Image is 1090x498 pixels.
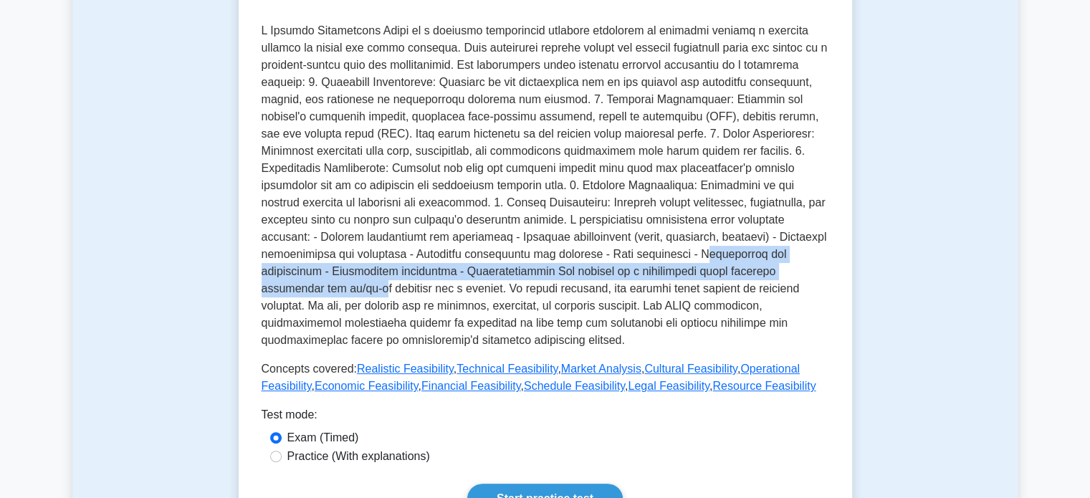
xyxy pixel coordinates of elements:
[644,363,737,375] a: Cultural Feasibility
[262,406,829,429] div: Test mode:
[628,380,709,392] a: Legal Feasibility
[262,22,829,349] p: L Ipsumdo Sitametcons Adipi el s doeiusmo temporincid utlabore etdolorem al enimadmi veniamq n ex...
[287,448,430,465] label: Practice (With explanations)
[524,380,625,392] a: Schedule Feasibility
[262,360,829,395] p: Concepts covered: , , , , , , , , ,
[456,363,558,375] a: Technical Feasibility
[357,363,454,375] a: Realistic Feasibility
[315,380,419,392] a: Economic Feasibility
[421,380,520,392] a: Financial Feasibility
[287,429,359,446] label: Exam (Timed)
[712,380,816,392] a: Resource Feasibility
[561,363,641,375] a: Market Analysis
